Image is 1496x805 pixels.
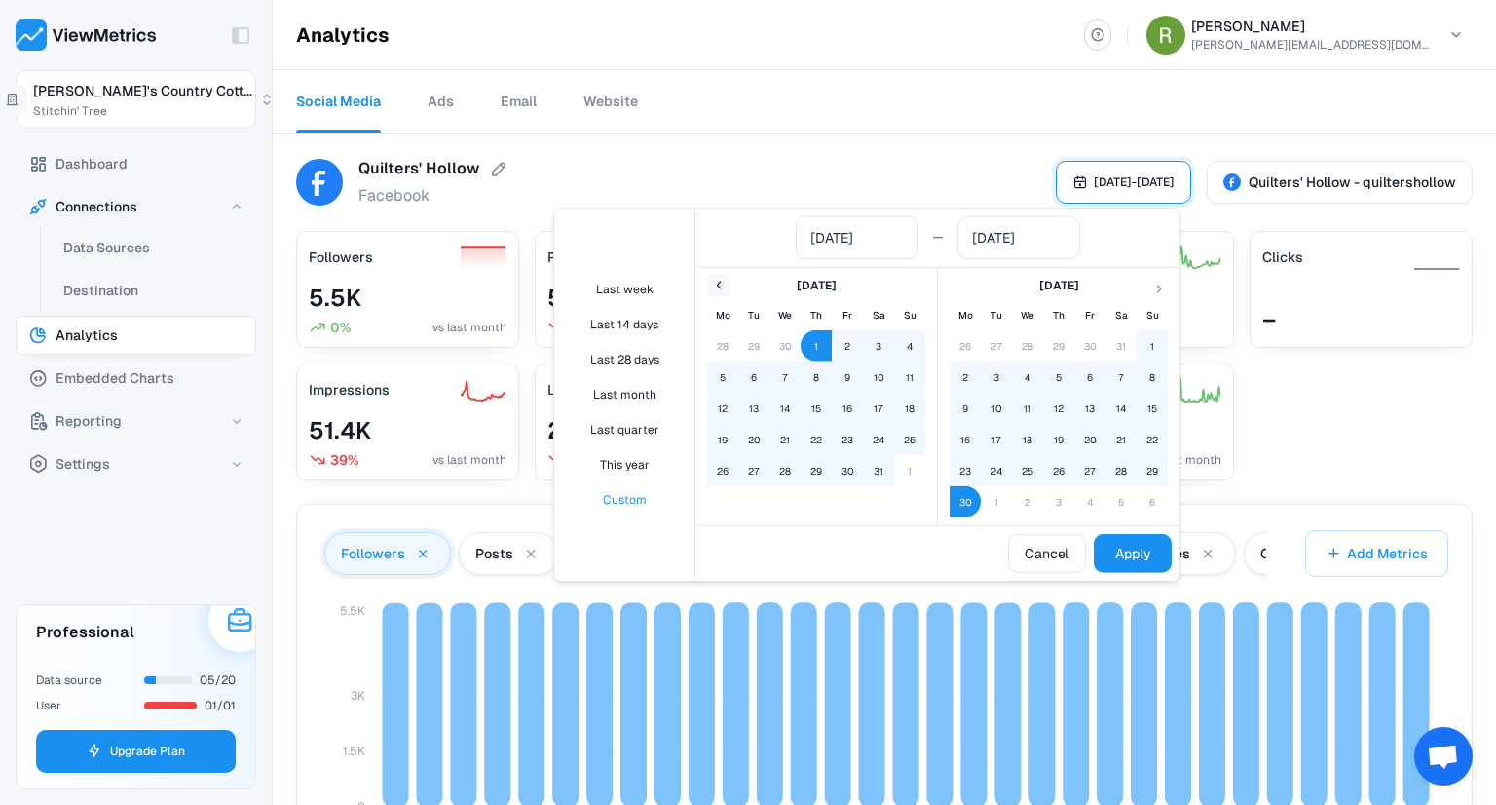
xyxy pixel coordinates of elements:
span: Connections [56,195,137,218]
button: 9 [950,393,981,424]
div: vs last month [432,451,506,469]
button: 13 [1074,393,1105,424]
button: 30 [832,455,863,486]
img: Teresa Coenen [1146,16,1185,55]
button: 23 [950,455,981,486]
button: 11 [1012,393,1043,424]
a: Social Media [296,70,381,133]
th: Tuesday [981,299,1012,330]
button: 24 [863,424,894,455]
a: Open chat [1414,727,1473,786]
button: 12 [707,393,738,424]
button: Last quarter [562,413,687,446]
button: 19 [707,424,738,455]
a: Analytics [16,316,256,355]
button: Go to next month [1144,274,1168,297]
button: 6 [1137,486,1168,517]
span: Destination [63,279,138,302]
button: 10 [981,393,1012,424]
span: Analytics [56,324,118,347]
th: Sunday [1137,299,1168,330]
button: 1 [894,455,925,486]
span: – [1262,304,1276,334]
th: Tuesday [738,299,769,330]
button: 23 [832,424,863,455]
span: 39% [330,450,359,470]
button: Connections [16,187,256,226]
p: [PERSON_NAME][EMAIL_ADDRESS][DOMAIN_NAME] [1191,36,1433,54]
button: 18 [1012,424,1043,455]
button: 14 [769,393,801,424]
span: Posts [475,542,513,565]
button: 4 [1012,362,1043,393]
input: 30 Jan, 2024 [810,224,904,251]
h3: Posts [547,248,585,267]
span: Dashboard [56,152,128,175]
button: Dashboard [16,144,256,183]
button: 15 [801,393,832,424]
button: Settings [16,444,256,483]
h3: Clicks [1262,248,1303,267]
button: 2 [950,362,981,393]
button: 2 [832,330,863,362]
button: Last month [562,378,687,411]
span: 05/20 [200,671,236,689]
button: [DATE]-[DATE] [1056,161,1191,204]
button: 16 [832,393,863,424]
button: 26 [707,455,738,486]
button: 1 [801,330,832,362]
button: 27 [981,330,1012,362]
button: 12 [1043,393,1074,424]
th: Wednesday [769,299,801,330]
button: 8 [1137,362,1168,393]
th: Thursday [801,299,832,330]
button: 5 [1105,486,1137,517]
span: Data source [36,672,102,688]
button: 5 [707,362,738,393]
button: Destination [51,271,257,310]
button: Embedded Charts [16,359,256,398]
button: 3 [981,362,1012,393]
button: Apply [1094,534,1172,573]
th: Saturday [1105,299,1137,330]
button: 29 [801,455,832,486]
button: Upgrade Plan [36,730,236,773]
span: Quilters' Hollow [358,157,479,180]
span: Embedded Charts [56,366,174,390]
button: 8 [801,362,832,393]
button: 14 [1105,393,1137,424]
button: 20 [738,424,769,455]
button: Cancel [1008,534,1086,573]
span: Stitchin' Tree [33,102,107,120]
button: 6 [738,362,769,393]
span: Quilters' Hollow - quiltershollow [1249,172,1456,192]
span: Data Sources [63,236,150,259]
button: Last 28 days [562,343,687,376]
button: 17 [981,424,1012,455]
button: 4 [1074,486,1105,517]
button: Reporting [16,402,256,441]
h3: Professional [36,621,134,644]
h3: Likes [547,380,582,400]
span: facebook [358,184,510,208]
button: Add Metrics [1305,530,1448,577]
button: 30 [1074,330,1105,362]
button: 28 [769,455,801,486]
th: Thursday [1043,299,1074,330]
tspan: 1.5K [343,744,365,759]
button: 31 [863,455,894,486]
span: [PERSON_NAME]'s Country Cott... [33,79,252,102]
button: 22 [801,424,832,455]
button: 26 [1043,455,1074,486]
span: Reporting [56,409,122,433]
button: 3 [863,330,894,362]
button: 13 [738,393,769,424]
span: 51.4K [309,415,371,445]
tspan: 5.5K [340,603,365,619]
span: Settings [56,452,110,476]
span: 0% [330,318,352,337]
button: 22 [1137,424,1168,455]
button: 20 [1074,424,1105,455]
button: 28 [1105,455,1137,486]
button: 29 [1043,330,1074,362]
